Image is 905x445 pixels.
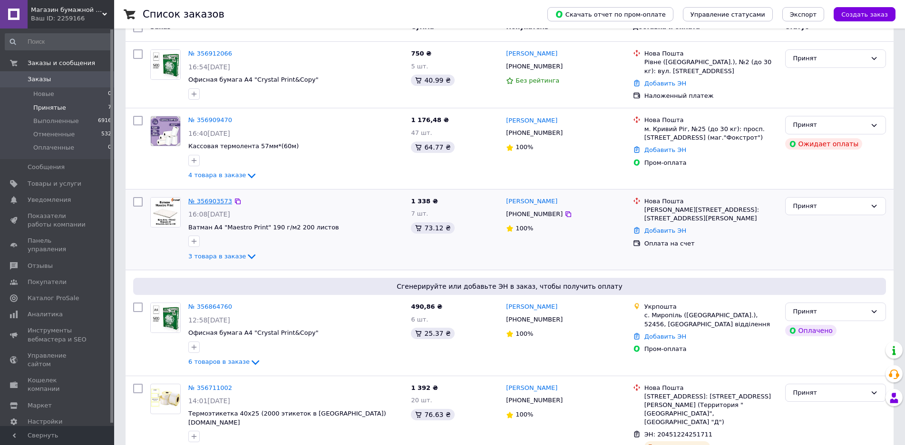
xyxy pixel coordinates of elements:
[644,239,778,248] div: Оплата на счет
[411,129,432,136] span: 47 шт.
[188,358,250,365] span: 6 товаров в заказе
[150,384,181,414] a: Фото товару
[824,10,895,18] a: Создать заказ
[151,303,180,332] img: Фото товару
[28,401,52,410] span: Маркет
[644,197,778,206] div: Нова Пошта
[28,212,88,229] span: Показатели работы компании
[188,303,232,310] a: № 356864760
[188,316,230,324] span: 12:58[DATE]
[188,253,246,260] span: 3 товара в заказе
[101,130,111,139] span: 532
[644,159,778,167] div: Пром-оплата
[188,50,232,57] a: № 356912066
[644,311,778,328] div: с. Миропіль ([GEOGRAPHIC_DATA].), 52456, [GEOGRAPHIC_DATA] відділення
[188,76,319,83] a: Офисная бумага А4 "Crystal Print&Copy"
[28,326,88,343] span: Инструменты вебмастера и SEO
[793,307,866,317] div: Принят
[28,59,95,67] span: Заказы и сообщения
[411,222,454,234] div: 73.12 ₴
[28,163,65,171] span: Сообщения
[793,54,866,64] div: Принят
[841,11,888,18] span: Создать заказ
[31,6,102,14] span: Магазин бумажной продукции "Термолента"
[188,116,232,123] a: № 356909470
[644,392,778,427] div: [STREET_ADDRESS]: [STREET_ADDRESS][PERSON_NAME] (Территория "[GEOGRAPHIC_DATA]", [GEOGRAPHIC_DATA...
[644,384,778,392] div: Нова Пошта
[33,130,75,139] span: Отмененные
[411,50,431,57] span: 750 ₴
[547,7,673,21] button: Скачать отчет по пром-оплате
[504,208,564,220] div: [PHONE_NUMBER]
[411,409,454,420] div: 76.63 ₴
[516,225,533,232] span: 100%
[28,75,51,84] span: Заказы
[411,303,442,310] span: 490,86 ₴
[644,80,686,87] a: Добавить ЭН
[644,49,778,58] div: Нова Пошта
[644,303,778,311] div: Укрпошта
[644,333,686,340] a: Добавить ЭН
[28,237,88,254] span: Панель управления
[506,116,557,125] a: [PERSON_NAME]
[506,303,557,312] a: [PERSON_NAME]
[28,278,67,286] span: Покупатели
[28,351,88,369] span: Управление сайтом
[33,143,74,152] span: Оплаченные
[33,104,66,112] span: Принятые
[188,172,246,179] span: 4 товара в заказе
[683,7,773,21] button: Управление статусами
[644,116,778,124] div: Нова Пошта
[644,431,712,438] span: ЭН: 20451224251711
[506,197,557,206] a: [PERSON_NAME]
[188,198,232,205] a: № 356903573
[188,410,386,426] a: Термоэтикетка 40х25 (2000 этикеток в [GEOGRAPHIC_DATA]) [DOMAIN_NAME]
[793,388,866,398] div: Принят
[143,9,224,20] h1: Список заказов
[411,116,448,123] span: 1 176,48 ₴
[504,313,564,326] div: [PHONE_NUMBER]
[150,116,181,146] a: Фото товару
[188,224,339,231] span: Ватман А4 "Maestro Print" 190 г/м2 200 листов
[188,397,230,405] span: 14:01[DATE]
[188,142,299,150] a: Кассовая термолента 57мм*(60м)
[555,10,666,19] span: Скачать отчет по пром-оплате
[188,130,230,137] span: 16:40[DATE]
[834,7,895,21] button: Создать заказ
[150,197,181,227] a: Фото товару
[411,198,438,205] span: 1 338 ₴
[28,262,53,270] span: Отзывы
[151,116,180,146] img: Фото товару
[188,210,230,218] span: 16:08[DATE]
[504,394,564,407] div: [PHONE_NUMBER]
[188,384,232,391] a: № 356711002
[28,310,63,319] span: Аналитика
[644,146,686,153] a: Добавить ЭН
[151,50,180,79] img: Фото товару
[504,127,564,139] div: [PHONE_NUMBER]
[108,90,111,98] span: 0
[188,171,257,179] a: 4 товара в заказе
[506,49,557,58] a: [PERSON_NAME]
[516,143,533,151] span: 100%
[691,11,765,18] span: Управление статусами
[188,63,230,71] span: 16:54[DATE]
[150,303,181,333] a: Фото товару
[28,180,81,188] span: Товары и услуги
[516,411,533,418] span: 100%
[28,196,71,204] span: Уведомления
[790,11,817,18] span: Экспорт
[506,384,557,393] a: [PERSON_NAME]
[411,328,454,339] div: 25.37 ₴
[188,329,319,336] a: Офисная бумага А4 "Crystal Print&Copy"
[516,77,559,84] span: Без рейтинга
[98,117,111,125] span: 6916
[108,104,111,112] span: 7
[411,316,428,323] span: 6 шт.
[188,358,261,365] a: 6 товаров в заказе
[151,388,180,409] img: Фото товару
[28,417,62,426] span: Настройки
[31,14,114,23] div: Ваш ID: 2259166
